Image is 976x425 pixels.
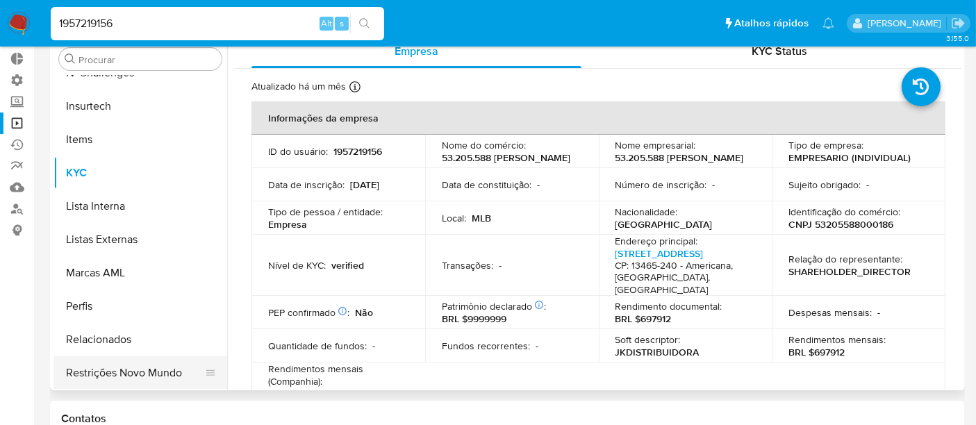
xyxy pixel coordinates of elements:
[615,247,704,260] a: [STREET_ADDRESS]
[615,346,700,358] p: JKDISTRIBUIDORA
[788,178,861,191] p: Sujeito obrigado :
[53,256,227,290] button: Marcas AML
[53,323,227,356] button: Relacionados
[866,178,869,191] p: -
[442,212,466,224] p: Local :
[499,259,502,272] p: -
[788,346,845,358] p: BRL $697912
[268,306,349,319] p: PEP confirmado :
[788,139,863,151] p: Tipo de empresa :
[868,17,946,30] p: alexandra.macedo@mercadolivre.com
[442,259,493,272] p: Transações :
[713,178,716,191] p: -
[251,80,346,93] p: Atualizado há um mês
[53,190,227,223] button: Lista Interna
[877,306,880,319] p: -
[331,259,364,272] p: verified
[53,356,216,390] button: Restrições Novo Mundo
[615,206,678,218] p: Nacionalidade :
[78,53,216,66] input: Procurar
[752,43,808,59] span: KYC Status
[268,362,408,387] p: Rendimentos mensais (Companhia) :
[53,156,227,190] button: KYC
[53,123,227,156] button: Items
[442,300,546,312] p: Patrimônio declarado :
[537,178,540,191] p: -
[615,260,750,297] h4: CP: 13465-240 - Americana, [GEOGRAPHIC_DATA], [GEOGRAPHIC_DATA]
[350,178,379,191] p: [DATE]
[951,16,966,31] a: Sair
[53,223,227,256] button: Listas Externas
[734,16,809,31] span: Atalhos rápidos
[442,151,570,164] p: 53.205.588 [PERSON_NAME]
[53,90,227,123] button: Insurtech
[615,218,713,231] p: [GEOGRAPHIC_DATA]
[788,306,872,319] p: Despesas mensais :
[268,218,307,231] p: Empresa
[615,333,681,346] p: Soft descriptor :
[788,151,911,164] p: EMPRESARIO (INDIVIDUAL)
[442,312,506,325] p: BRL $9999999
[350,14,379,33] button: search-icon
[51,15,384,33] input: Pesquise usuários ou casos...
[946,33,969,44] span: 3.155.0
[268,178,345,191] p: Data de inscrição :
[615,151,744,164] p: 53.205.588 [PERSON_NAME]
[615,300,722,312] p: Rendimento documental :
[788,218,893,231] p: CNPJ 53205588000186
[53,290,227,323] button: Perfis
[340,17,344,30] span: s
[788,265,911,278] p: SHAREHOLDER_DIRECTOR
[442,340,530,352] p: Fundos recorrentes :
[268,206,383,218] p: Tipo de pessoa / entidade :
[536,340,538,352] p: -
[372,340,375,352] p: -
[268,340,367,352] p: Quantidade de fundos :
[615,139,696,151] p: Nome empresarial :
[251,101,945,135] th: Informações da empresa
[472,212,491,224] p: MLB
[615,312,672,325] p: BRL $697912
[788,253,902,265] p: Relação do representante :
[615,235,698,247] p: Endereço principal :
[333,145,382,158] p: 1957219156
[65,53,76,65] button: Procurar
[442,178,531,191] p: Data de constituição :
[321,17,332,30] span: Alt
[615,178,707,191] p: Número de inscrição :
[268,145,328,158] p: ID do usuário :
[788,206,900,218] p: Identificação do comércio :
[271,387,327,400] p: BRL $697912
[395,43,438,59] span: Empresa
[822,17,834,29] a: Notificações
[268,259,326,272] p: Nível de KYC :
[355,306,373,319] p: Não
[442,139,526,151] p: Nome do comércio :
[788,333,886,346] p: Rendimentos mensais :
